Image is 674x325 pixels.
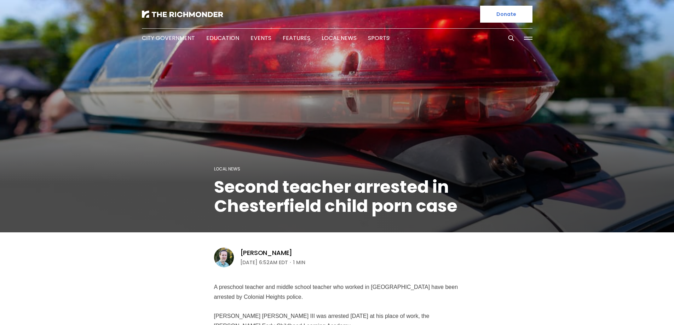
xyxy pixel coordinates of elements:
a: City Government [142,34,195,42]
time: [DATE] 6:52AM EDT [240,258,288,267]
a: Local News [322,34,357,42]
h1: Second teacher arrested in Chesterfield child porn case [214,178,460,216]
a: Donate [480,6,532,23]
p: A preschool teacher and middle school teacher who worked in [GEOGRAPHIC_DATA] have been arrested ... [214,282,460,302]
a: Local News [214,166,240,172]
img: Michael Phillips [214,248,234,267]
span: 1 min [293,258,305,267]
iframe: portal-trigger [614,290,674,325]
a: Education [206,34,239,42]
a: Events [250,34,271,42]
img: The Richmonder [142,11,223,18]
a: [PERSON_NAME] [240,249,293,257]
a: Features [283,34,310,42]
button: Search this site [506,33,517,43]
a: Sports [368,34,390,42]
